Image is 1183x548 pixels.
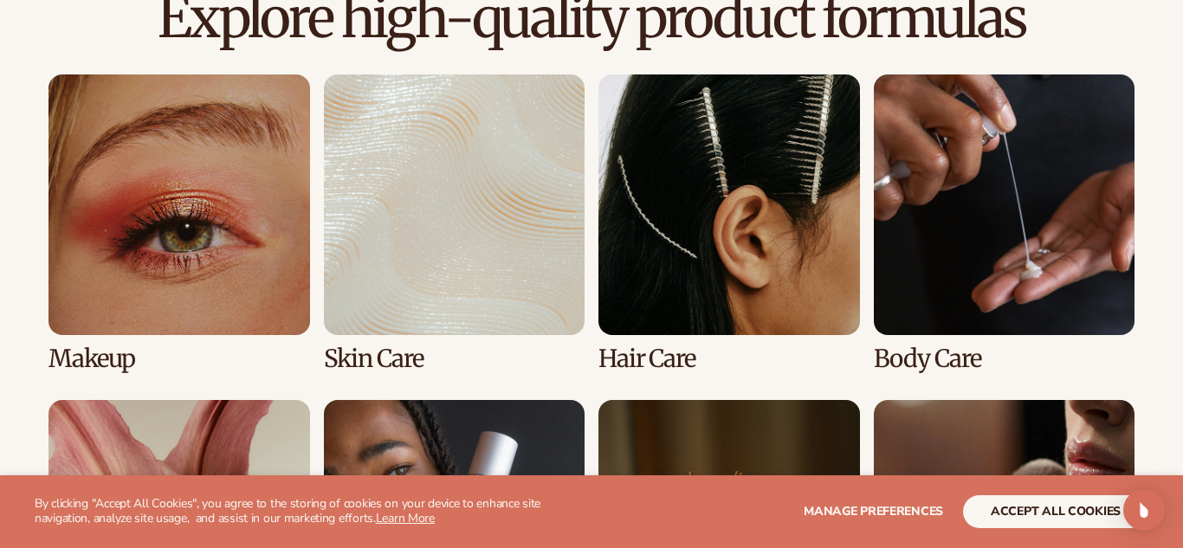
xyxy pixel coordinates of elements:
h3: Makeup [48,345,310,372]
h3: Skin Care [324,345,585,372]
div: 4 / 8 [874,74,1135,372]
h3: Body Care [874,345,1135,372]
h3: Hair Care [598,345,860,372]
a: Learn More [376,510,435,526]
button: Manage preferences [804,495,943,528]
div: 3 / 8 [598,74,860,372]
div: 1 / 8 [48,74,310,372]
button: accept all cookies [963,495,1148,528]
div: Open Intercom Messenger [1123,489,1165,531]
span: Manage preferences [804,503,943,519]
p: By clicking "Accept All Cookies", you agree to the storing of cookies on your device to enhance s... [35,497,591,526]
div: 2 / 8 [324,74,585,372]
